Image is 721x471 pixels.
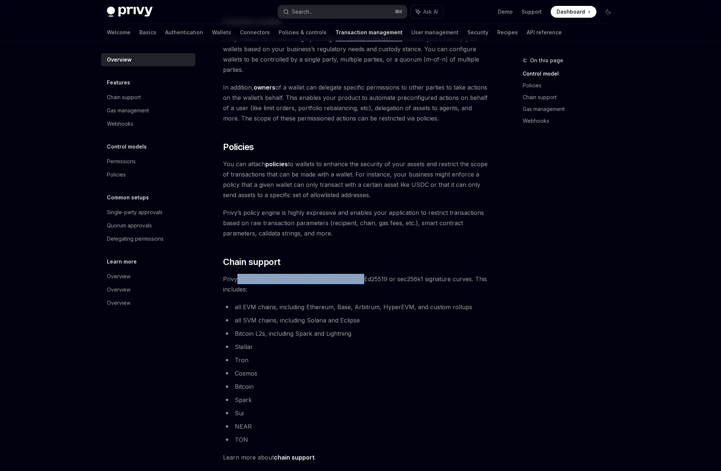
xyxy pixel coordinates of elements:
li: NEAR [223,421,489,432]
span: Dashboard [557,8,585,15]
a: Quorum approvals [101,219,195,232]
div: Search... [292,7,313,16]
li: Sui [223,408,489,418]
li: all EVM chains, including Ethereum, Base, Arbitrum, HyperEVM, and custom rollups [223,302,489,312]
a: Overview [101,53,195,66]
a: Connectors [240,24,270,41]
li: Bitcoin [223,381,489,392]
li: Stellar [223,342,489,352]
div: Permissions [107,157,136,166]
span: Learn more about . [223,452,489,463]
a: Policies & controls [279,24,327,41]
img: dark logo [107,7,153,17]
div: Overview [107,299,130,307]
a: Gas management [523,103,620,115]
a: Authentication [165,24,203,41]
a: Dashboard [551,6,596,18]
a: Policies [101,168,195,181]
div: Overview [107,272,130,281]
button: Search...⌘K [278,5,407,18]
a: Delegating permissions [101,232,195,245]
div: Delegating permissions [107,234,164,243]
a: Security [467,24,488,41]
h5: Control models [107,142,147,151]
li: Bitcoin L2s, including Spark and Lightning [223,328,489,339]
li: Spark [223,395,489,405]
div: Webhooks [107,119,133,128]
span: Privy wallets come with a highly-configurable that enables you to set up your wallets based on yo... [223,34,489,75]
button: Ask AI [411,5,443,18]
a: Support [522,8,542,15]
span: On this page [530,56,563,65]
a: Recipes [497,24,518,41]
a: Transaction management [335,24,403,41]
a: Gas management [101,104,195,117]
a: Welcome [107,24,130,41]
div: Policies [107,170,126,179]
a: Permissions [101,155,195,168]
a: Overview [101,270,195,283]
a: Chain support [101,91,195,104]
a: Single-party approvals [101,206,195,219]
a: Basics [139,24,156,41]
a: owners [254,84,275,91]
a: Policies [523,80,620,91]
a: Wallets [212,24,231,41]
div: Chain support [107,93,141,102]
h5: Features [107,78,130,87]
div: Single-party approvals [107,208,163,217]
li: TON [223,435,489,445]
li: all SVM chains, including Solana and Eclipse [223,315,489,325]
a: Overview [101,296,195,310]
li: Cosmos [223,368,489,378]
span: ⌘ K [395,9,403,15]
span: You can attach to wallets to enhance the security of your assets and restrict the scope of transa... [223,159,489,200]
a: Webhooks [101,117,195,130]
a: Webhooks [523,115,620,127]
a: Control model [523,68,620,80]
span: In addition, of a wallet can delegate specific permissions to other parties to take actions on th... [223,82,489,123]
div: Gas management [107,106,149,115]
div: Overview [107,285,130,294]
span: Chain support [223,256,280,268]
span: Ask AI [423,8,438,15]
span: Privy powers wallets on any blockchain using the Ed25519 or sec256k1 signature curves. This inclu... [223,274,489,294]
a: chain support [274,454,314,461]
a: Overview [101,283,195,296]
button: Toggle dark mode [602,6,614,18]
a: Demo [498,8,513,15]
div: Overview [107,55,132,64]
a: User management [411,24,459,41]
h5: Learn more [107,257,137,266]
a: Chain support [523,91,620,103]
h5: Common setups [107,193,149,202]
span: Policies [223,141,254,153]
li: Tron [223,355,489,365]
span: Privy’s policy engine is highly expressive and enables your application to restrict transactions ... [223,207,489,238]
div: Quorum approvals [107,221,152,230]
a: API reference [527,24,562,41]
a: policies [265,160,288,168]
